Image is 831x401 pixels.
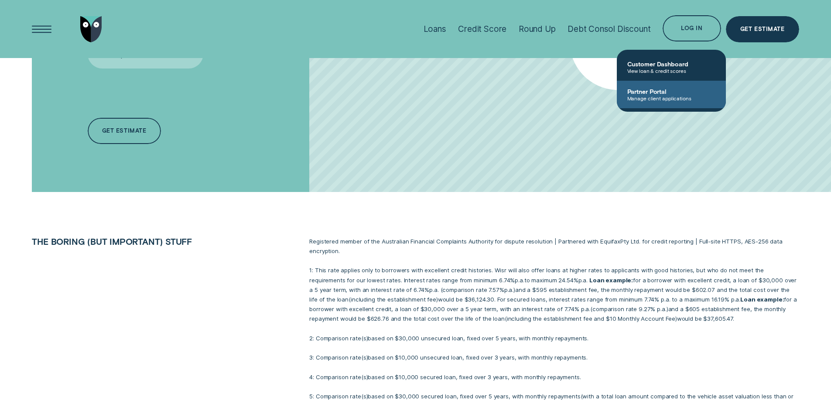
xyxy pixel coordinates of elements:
button: Open Menu [29,16,55,42]
span: Pty [620,238,629,245]
span: Per Annum [515,277,524,284]
span: ) [436,296,438,303]
span: ( [441,286,443,293]
strong: Loan example: [740,296,784,303]
span: Per Annum [578,277,588,284]
span: ) [366,374,368,380]
span: View loan & credit scores [627,68,715,74]
span: ) [675,315,677,322]
span: Per Annum [504,286,513,293]
a: Get Estimate [726,16,799,42]
strong: Loan example: [589,277,633,284]
span: ( [581,393,583,400]
span: p.a. [504,286,513,293]
span: ( [361,354,363,361]
span: ) [366,354,368,361]
span: Ltd [631,238,639,245]
p: 4: Comparison rate s based on $10,000 secured loan, fixed over 3 years, with monthly repayments. [309,372,799,382]
span: L T D [631,238,639,245]
a: Partner PortalManage client applications [617,81,726,108]
span: ( [361,335,363,342]
span: Manage client applications [627,95,715,101]
span: ( [361,374,363,380]
span: ( [505,315,507,322]
span: Per Annum [429,286,438,293]
a: Get estimate [88,118,161,144]
div: Loans [424,24,446,34]
span: ) [513,286,515,293]
span: ) [366,393,368,400]
button: Log in [663,15,721,41]
div: Round Up [519,24,556,34]
span: P T Y [620,238,629,245]
a: Customer DashboardView loan & credit scores [617,53,726,81]
span: Customer Dashboard [627,60,715,68]
span: ( [361,393,363,400]
div: Credit Score [458,24,506,34]
span: ( [590,305,592,312]
div: Debt Consol Discount [568,24,650,34]
img: Wisr [80,16,102,42]
p: Registered member of the Australian Financial Complaints Authority for dispute resolution | Partn... [309,236,799,256]
span: ( [349,296,351,303]
p: 3: Comparison rate s based on $10,000 unsecured loan, fixed over 3 years, with monthly repayments. [309,353,799,362]
span: p.a. [578,277,588,284]
span: ) [667,305,668,312]
span: Partner Portal [627,88,715,95]
span: p.a. [515,277,524,284]
span: p.a. [429,286,438,293]
p: 1: This rate applies only to borrowers with excellent credit histories. Wisr will also offer loan... [309,265,799,323]
span: ) [366,335,368,342]
h2: The boring (but important) stuff [27,236,249,247]
p: 2: Comparison rate s based on $30,000 unsecured loan, fixed over 5 years, with monthly repayments. [309,333,799,343]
